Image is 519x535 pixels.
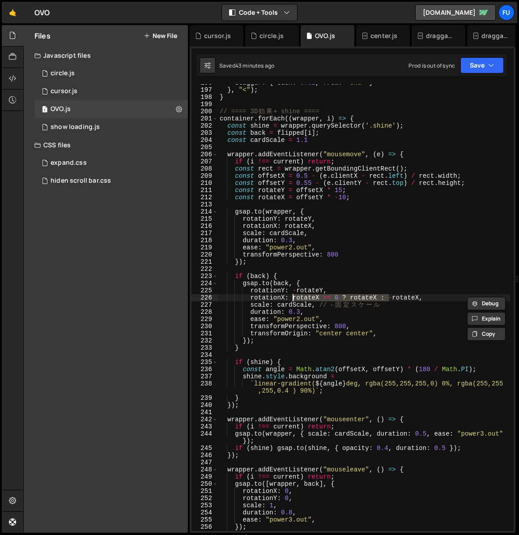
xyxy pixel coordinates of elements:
div: 207 [191,158,218,165]
div: 250 [191,480,218,488]
span: 1 [42,107,47,114]
div: OVO.js [315,31,335,40]
div: 209 [191,172,218,180]
div: 200 [191,108,218,115]
div: 237 [191,373,218,380]
div: 217 [191,230,218,237]
div: Saved [219,62,274,69]
div: 202 [191,122,218,129]
div: 17267/48012.js [34,82,188,100]
div: 242 [191,416,218,423]
div: 254 [191,509,218,516]
div: 244 [191,430,218,445]
div: 241 [191,409,218,416]
div: 43 minutes ago [235,62,274,69]
div: 228 [191,308,218,316]
div: 215 [191,215,218,223]
button: Save [460,57,504,73]
div: 212 [191,194,218,201]
div: 222 [191,265,218,273]
div: 221 [191,258,218,265]
div: 229 [191,316,218,323]
div: Prod is out of sync [408,62,455,69]
div: 252 [191,495,218,502]
div: 248 [191,466,218,473]
div: 227 [191,301,218,308]
button: Explain [467,312,506,325]
div: draggable using Observer.css [481,31,510,40]
div: 216 [191,223,218,230]
button: New File [144,32,177,39]
div: cursor.js [51,87,77,95]
div: 213 [191,201,218,208]
a: 🤙 [2,2,24,23]
div: circle.js [259,31,284,40]
div: 206 [191,151,218,158]
div: circle.js [51,69,75,77]
button: Debug [467,297,506,310]
div: 219 [191,244,218,251]
div: 218 [191,237,218,244]
div: 245 [191,445,218,452]
div: Javascript files [24,47,188,64]
div: 255 [191,516,218,523]
h2: Files [34,31,51,41]
div: hiden scroll bar.css [51,177,111,185]
div: 234 [191,351,218,359]
div: 201 [191,115,218,122]
div: 211 [191,187,218,194]
button: Copy [467,327,506,341]
div: 17267/47848.js [34,100,188,118]
div: circle.js [34,64,188,82]
div: 239 [191,394,218,402]
div: 243 [191,423,218,430]
div: 203 [191,129,218,137]
div: 17267/47816.css [34,172,188,190]
div: 226 [191,294,218,301]
div: 235 [191,359,218,366]
div: 246 [191,452,218,459]
div: 256 [191,523,218,531]
div: 247 [191,459,218,466]
div: 208 [191,165,218,172]
div: 197 [191,86,218,94]
div: 230 [191,323,218,330]
div: OVO [34,7,50,18]
div: 238 [191,380,218,394]
div: 214 [191,208,218,215]
div: CSS files [24,136,188,154]
div: 210 [191,180,218,187]
div: 17267/48011.js [34,118,188,136]
div: 233 [191,344,218,351]
div: 236 [191,366,218,373]
div: 199 [191,101,218,108]
div: 251 [191,488,218,495]
div: 240 [191,402,218,409]
div: 231 [191,330,218,337]
div: cursor.js [204,31,231,40]
div: expand.css [51,159,87,167]
div: 198 [191,94,218,101]
div: 205 [191,144,218,151]
div: 223 [191,273,218,280]
div: 204 [191,137,218,144]
div: 253 [191,502,218,509]
div: show loading.js [51,123,100,131]
div: expand.css [34,154,188,172]
div: draggable, scrollable.js [426,31,455,40]
div: 232 [191,337,218,344]
a: [DOMAIN_NAME] [415,4,496,21]
a: Fu [498,4,515,21]
div: 249 [191,473,218,480]
div: OVO.js [51,105,71,113]
div: center.js [370,31,397,40]
button: Code + Tools [222,4,297,21]
div: 225 [191,287,218,294]
div: 224 [191,280,218,287]
div: 220 [191,251,218,258]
